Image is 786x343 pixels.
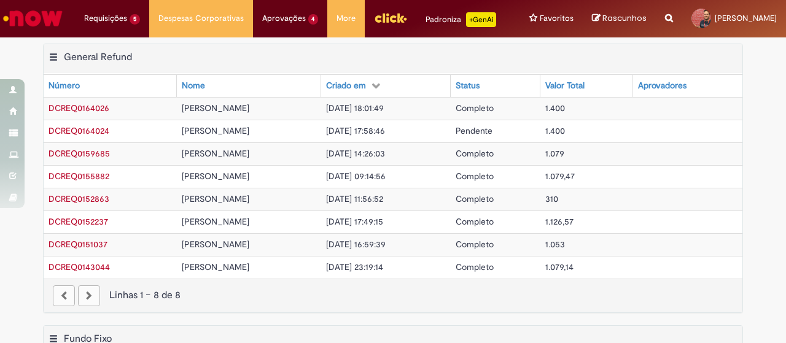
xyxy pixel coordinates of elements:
[49,261,110,272] span: DCREQ0143044
[426,12,496,27] div: Padroniza
[592,13,647,25] a: Rascunhos
[49,51,58,67] button: General Refund Menu de contexto
[49,125,109,136] a: Abrir Registro: DCREQ0164024
[602,12,647,24] span: Rascunhos
[1,6,64,31] img: ServiceNow
[326,171,386,182] span: [DATE] 09:14:56
[44,279,742,312] nav: paginação
[326,148,385,159] span: [DATE] 14:26:03
[49,193,109,204] a: Abrir Registro: DCREQ0152863
[456,125,492,136] span: Pendente
[49,102,109,114] a: Abrir Registro: DCREQ0164026
[337,12,356,25] span: More
[64,51,132,63] h2: General Refund
[49,216,108,227] span: DCREQ0152237
[308,14,319,25] span: 4
[545,193,558,204] span: 310
[456,171,494,182] span: Completo
[49,261,110,272] a: Abrir Registro: DCREQ0143044
[182,239,249,250] span: [PERSON_NAME]
[182,102,249,114] span: [PERSON_NAME]
[326,102,384,114] span: [DATE] 18:01:49
[182,80,205,92] div: Nome
[456,239,494,250] span: Completo
[182,261,249,272] span: [PERSON_NAME]
[545,148,564,159] span: 1.079
[326,261,383,272] span: [DATE] 23:19:14
[84,12,127,25] span: Requisições
[49,148,110,159] a: Abrir Registro: DCREQ0159685
[130,14,140,25] span: 5
[326,216,383,227] span: [DATE] 17:49:15
[456,102,494,114] span: Completo
[545,216,574,227] span: 1.126,57
[49,193,109,204] span: DCREQ0152863
[456,261,494,272] span: Completo
[182,148,249,159] span: [PERSON_NAME]
[49,239,107,250] span: DCREQ0151037
[545,261,574,272] span: 1.079,14
[182,193,249,204] span: [PERSON_NAME]
[374,9,407,27] img: click_logo_yellow_360x200.png
[326,193,383,204] span: [DATE] 11:56:52
[326,125,385,136] span: [DATE] 17:58:46
[158,12,244,25] span: Despesas Corporativas
[545,102,565,114] span: 1.400
[540,12,574,25] span: Favoritos
[182,171,249,182] span: [PERSON_NAME]
[715,13,777,23] span: [PERSON_NAME]
[545,80,585,92] div: Valor Total
[456,193,494,204] span: Completo
[49,80,80,92] div: Número
[49,148,110,159] span: DCREQ0159685
[182,216,249,227] span: [PERSON_NAME]
[545,125,565,136] span: 1.400
[456,216,494,227] span: Completo
[638,80,687,92] div: Aprovadores
[49,102,109,114] span: DCREQ0164026
[545,171,575,182] span: 1.079,47
[53,288,733,303] div: Linhas 1 − 8 de 8
[456,148,494,159] span: Completo
[182,125,249,136] span: [PERSON_NAME]
[456,80,480,92] div: Status
[262,12,306,25] span: Aprovações
[49,239,107,250] a: Abrir Registro: DCREQ0151037
[49,216,108,227] a: Abrir Registro: DCREQ0152237
[326,239,386,250] span: [DATE] 16:59:39
[49,125,109,136] span: DCREQ0164024
[326,80,366,92] div: Criado em
[49,171,109,182] a: Abrir Registro: DCREQ0155882
[545,239,565,250] span: 1.053
[49,171,109,182] span: DCREQ0155882
[466,12,496,27] p: +GenAi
